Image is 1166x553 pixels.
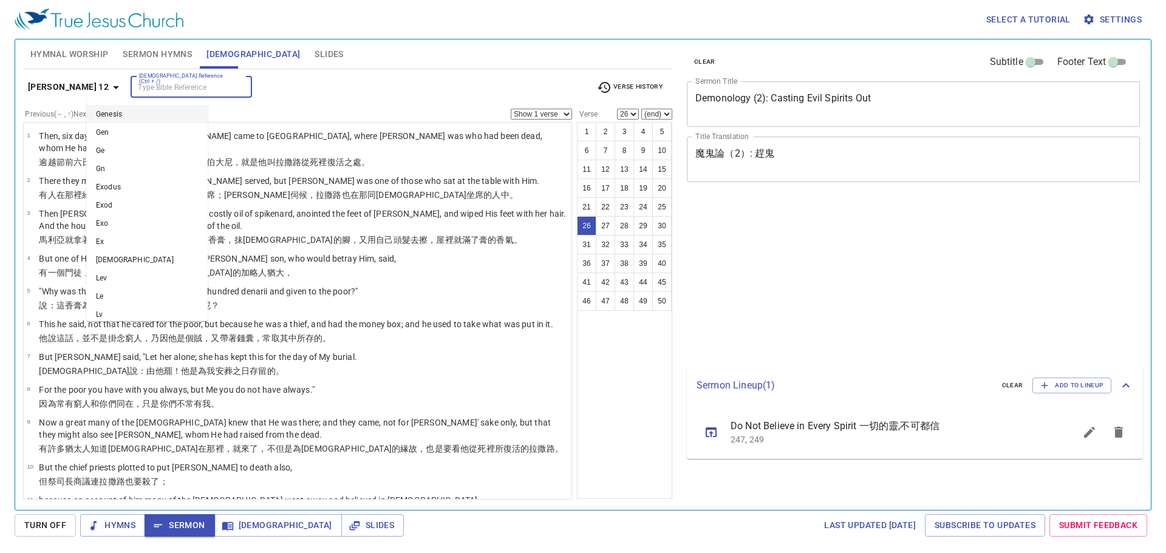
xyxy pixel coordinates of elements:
wg1161: 在 [350,190,518,200]
wg1101: ，常取 [254,333,331,343]
wg2812: ，又 [202,333,331,343]
li: Gn [86,160,208,178]
span: Do Not Believe in Every Spirit 一切的靈,不可都信 [731,419,1046,433]
li: Le [86,287,208,305]
p: 有人在那裡 [39,189,539,201]
button: 20 [652,178,672,198]
wg3744: 。 [514,235,522,245]
a: Submit Feedback [1049,514,1147,537]
span: 7 [27,353,30,359]
wg2359: 去擦 [411,235,522,245]
wg4434: ，乃 [142,333,331,343]
li: Exodus [86,178,208,196]
span: Hymnal Worship [30,47,109,62]
button: 34 [633,235,653,254]
button: Add to Lineup [1032,378,1111,393]
p: But the chief priests plotted to put [PERSON_NAME] to death also, [39,461,292,473]
wg5124: 香膏 [65,300,220,310]
wg5124: 為甚麼 [82,300,219,310]
wg2250: 存留 [250,366,284,376]
wg4160: 筵席 [198,190,518,200]
wg846: 頭髮 [394,235,522,245]
wg2469: 猶大 [267,268,293,277]
wg235: 因 [160,333,332,343]
wg1563: ，就來了 [224,444,564,453]
span: Turn Off [24,518,66,533]
wg2976: 也 [125,477,168,486]
span: Subtitle [990,55,1023,69]
button: 11 [577,160,596,179]
wg2250: ，[DEMOGRAPHIC_DATA] [90,157,370,167]
wg1453: 之處 [344,157,370,167]
wg4137: 了 [471,235,522,245]
wg2976: 。 [555,444,564,453]
wg2192: 錢囊 [237,333,332,343]
span: 11 [27,496,33,503]
p: For the poor you have with you always, but Me you do not have always." [39,384,315,396]
button: clear [687,55,723,69]
p: But [PERSON_NAME] said, "Let her alone; she has kept this for the day of My burial. [39,351,356,363]
button: 29 [633,216,653,236]
wg1537: 死 [310,157,370,167]
button: 33 [615,235,634,254]
span: 2 [27,177,30,183]
wg2192: 我 [202,399,219,409]
span: Settings [1085,12,1142,27]
wg2258: 他叫拉撒路 [258,157,370,167]
div: Sermon Lineup(1)clearAdd to Lineup [687,365,1143,405]
li: Gen [86,123,208,141]
wg2976: 從 [301,157,370,167]
wg4228: ，又 [350,235,522,245]
wg3957: 前 [65,157,370,167]
button: clear [995,378,1031,393]
span: 4 [27,254,30,261]
wg1537: 膏 [479,235,522,245]
wg4183: 猶太 [65,444,564,453]
p: 逾越節 [39,156,568,168]
wg2258: 個賊 [185,333,332,343]
button: Verse History [590,78,670,97]
wg1803: 日 [82,157,370,167]
wg963: ，就 [233,157,370,167]
wg218: [DEMOGRAPHIC_DATA] [243,235,522,245]
span: 1 [27,132,30,138]
p: 有一個 [39,266,396,279]
p: 有許多 [39,443,568,455]
button: 4 [633,122,653,141]
button: 27 [596,216,615,236]
wg3588: 是 [250,157,370,167]
button: 18 [615,178,634,198]
span: 10 [27,463,33,470]
li: Exod [86,196,208,214]
p: But one of His disciples, [PERSON_NAME], [PERSON_NAME] son, who would betray Him, said, [39,253,396,265]
p: 因為 [39,398,315,410]
button: 35 [652,235,672,254]
button: Select a tutorial [981,8,1076,31]
button: 9 [633,141,653,160]
button: 24 [633,197,653,217]
wg2036: ：由 [138,366,284,376]
img: True Jesus Church [15,8,183,30]
wg2976: 也 [342,190,518,200]
p: "Why was this fragrant oil not sold for three hundred denarii and given to the poor?" [39,285,358,297]
button: 42 [596,273,615,292]
button: 49 [633,291,653,311]
button: 12 [596,160,615,179]
button: 13 [615,160,634,179]
button: 46 [577,291,596,311]
span: 3 [27,209,30,216]
wg2192: 窮人 [73,399,220,409]
wg3137: 就拿著 [65,235,522,245]
wg1161: 滿 [462,235,522,245]
wg2036: 這 [56,333,332,343]
span: Submit Feedback [1059,518,1137,533]
button: 10 [652,141,672,160]
wg4434: 和你們 [90,399,219,409]
button: Sermon [145,514,214,537]
wg2424: 的緣故，也 [392,444,564,453]
p: 他說 [39,332,553,344]
span: [DEMOGRAPHIC_DATA] [224,518,332,533]
wg906: 的。 [314,333,331,343]
wg4434: 呢？ [202,300,219,310]
wg3699: 。 [361,157,370,167]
